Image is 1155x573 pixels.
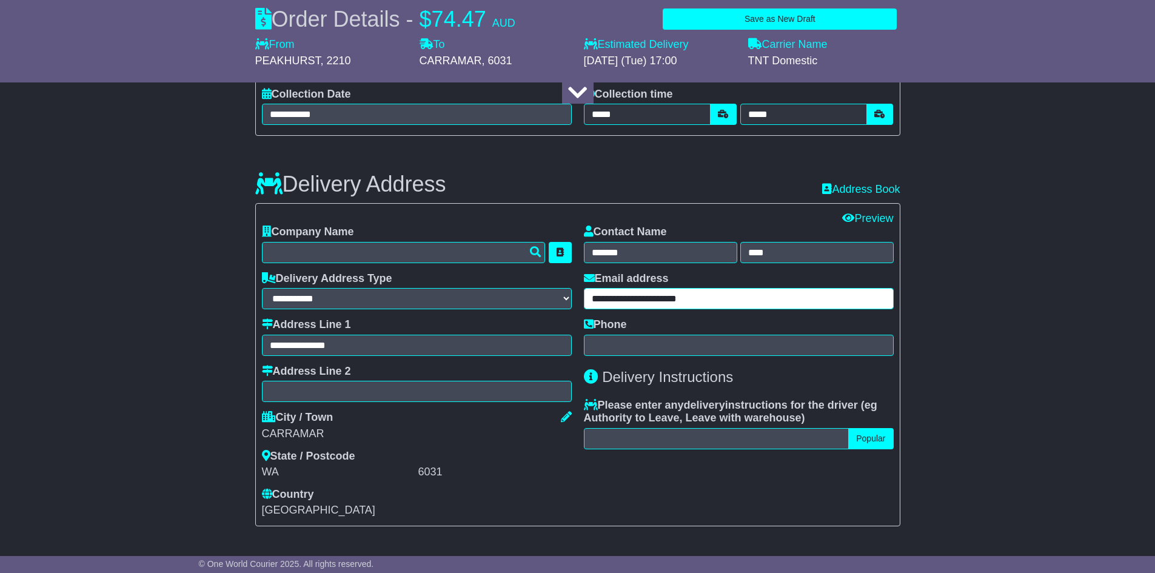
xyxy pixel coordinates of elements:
span: © One World Courier 2025. All rights reserved. [199,559,374,569]
div: CARRAMAR [262,427,572,441]
label: Collection Date [262,88,351,101]
label: Carrier Name [748,38,828,52]
div: TNT Domestic [748,55,900,68]
label: State / Postcode [262,450,355,463]
label: Company Name [262,226,354,239]
div: 6031 [418,466,572,479]
span: eg Authority to Leave, Leave with warehouse [584,399,877,424]
label: Email address [584,272,669,286]
label: Address Line 1 [262,318,351,332]
label: Estimated Delivery [584,38,736,52]
label: Delivery Address Type [262,272,392,286]
label: Phone [584,318,627,332]
span: PEAKHURST [255,55,321,67]
span: , 2210 [321,55,351,67]
label: City / Town [262,411,333,424]
span: CARRAMAR [420,55,482,67]
div: [DATE] (Tue) 17:00 [584,55,736,68]
label: Address Line 2 [262,365,351,378]
label: Contact Name [584,226,667,239]
span: $ [420,7,432,32]
h3: Delivery Address [255,172,446,196]
span: AUD [492,17,515,29]
a: Address Book [822,183,900,195]
span: , 6031 [482,55,512,67]
label: Please enter any instructions for the driver ( ) [584,399,894,425]
label: Country [262,488,314,501]
a: Preview [842,212,893,224]
label: From [255,38,295,52]
button: Popular [848,428,893,449]
label: To [420,38,445,52]
button: Save as New Draft [663,8,897,30]
span: [GEOGRAPHIC_DATA] [262,504,375,516]
div: WA [262,466,415,479]
span: 74.47 [432,7,486,32]
span: Delivery Instructions [602,369,733,385]
span: delivery [684,399,725,411]
div: Order Details - [255,6,515,32]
